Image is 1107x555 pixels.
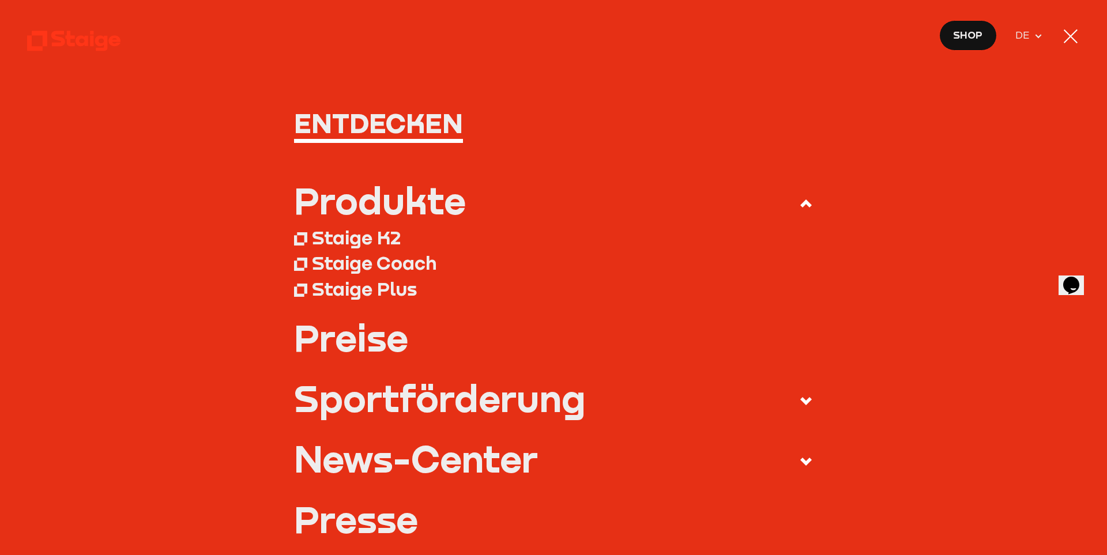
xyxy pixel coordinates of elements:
span: DE [1015,28,1034,44]
div: Produkte [294,182,466,218]
a: Staige K2 [294,224,814,250]
div: Staige Coach [312,251,436,274]
div: Staige Plus [312,277,417,300]
a: Staige Plus [294,275,814,301]
iframe: chat widget [1059,260,1095,295]
div: Staige K2 [312,226,401,249]
a: Preise [294,319,814,356]
div: Sportförderung [294,380,586,416]
a: Staige Coach [294,250,814,276]
a: Shop [939,20,997,51]
div: News-Center [294,440,538,477]
span: Shop [953,27,982,43]
a: Presse [294,501,814,537]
